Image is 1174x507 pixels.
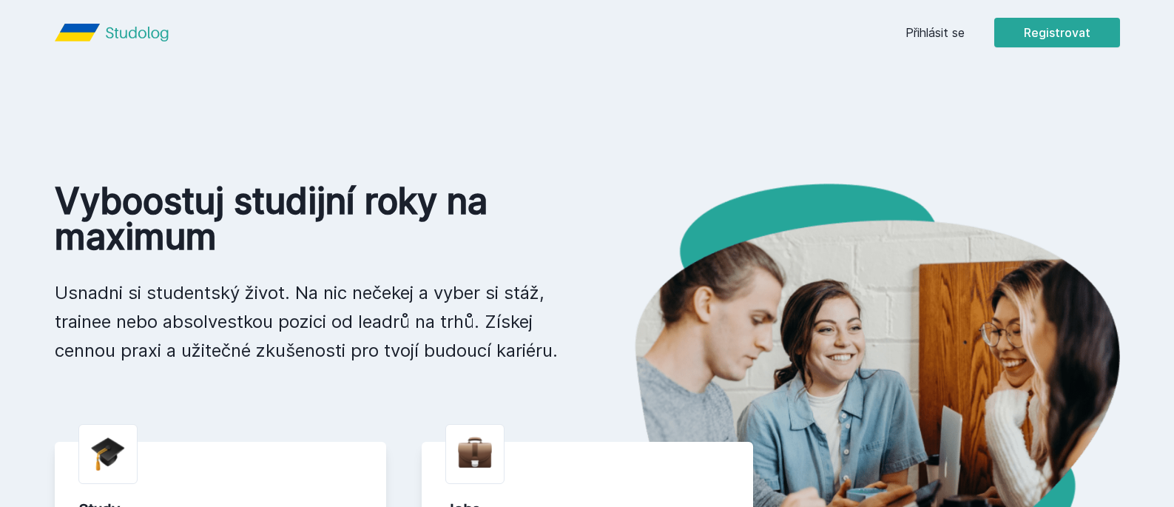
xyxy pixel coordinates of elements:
h1: Vyboostuj studijní roky na maximum [55,184,564,255]
img: graduation-cap.png [91,437,125,471]
img: briefcase.png [458,434,492,471]
button: Registrovat [994,18,1120,47]
p: Usnadni si studentský život. Na nic nečekej a vyber si stáž, trainee nebo absolvestkou pozici od ... [55,278,564,365]
a: Přihlásit se [905,24,965,41]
